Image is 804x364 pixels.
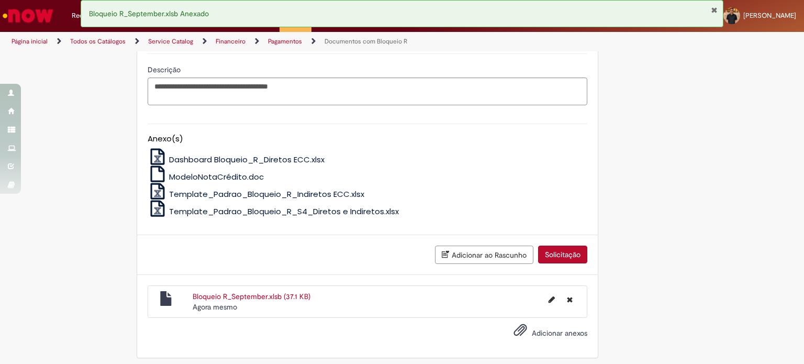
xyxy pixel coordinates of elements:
[148,135,587,144] h5: Anexo(s)
[193,302,237,312] span: Agora mesmo
[8,32,528,51] ul: Trilhas de página
[511,321,530,345] button: Adicionar anexos
[711,6,718,14] button: Fechar Notificação
[148,171,264,182] a: ModeloNotaCrédito.doc
[169,206,399,217] span: Template_Padrao_Bloqueio_R_S4_Diretos e Indiretos.xlsx
[148,37,193,46] a: Service Catalog
[169,171,264,182] span: ModeloNotaCrédito.doc
[169,154,325,165] span: Dashboard Bloqueio_R_Diretos ECC.xlsx
[268,37,302,46] a: Pagamentos
[193,302,237,312] time: 30/09/2025 18:46:28
[148,78,587,106] textarea: Descrição
[148,189,365,200] a: Template_Padrao_Bloqueio_R_Indiretos ECC.xlsx
[148,65,183,74] span: Descrição
[70,37,126,46] a: Todos os Catálogos
[193,292,310,301] a: Bloqueio R_September.xlsb (37.1 KB)
[538,246,587,263] button: Solicitação
[12,37,48,46] a: Página inicial
[216,37,245,46] a: Financeiro
[72,10,108,21] span: Requisições
[148,206,399,217] a: Template_Padrao_Bloqueio_R_S4_Diretos e Indiretos.xlsx
[89,9,209,18] span: Bloqueio R_September.xlsb Anexado
[148,154,325,165] a: Dashboard Bloqueio_R_Diretos ECC.xlsx
[743,11,796,20] span: [PERSON_NAME]
[532,328,587,338] span: Adicionar anexos
[169,189,364,200] span: Template_Padrao_Bloqueio_R_Indiretos ECC.xlsx
[561,291,579,308] button: Excluir Bloqueio R_September.xlsb
[435,246,533,264] button: Adicionar ao Rascunho
[1,5,55,26] img: ServiceNow
[325,37,407,46] a: Documentos com Bloqueio R
[542,291,561,308] button: Editar nome de arquivo Bloqueio R_September.xlsb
